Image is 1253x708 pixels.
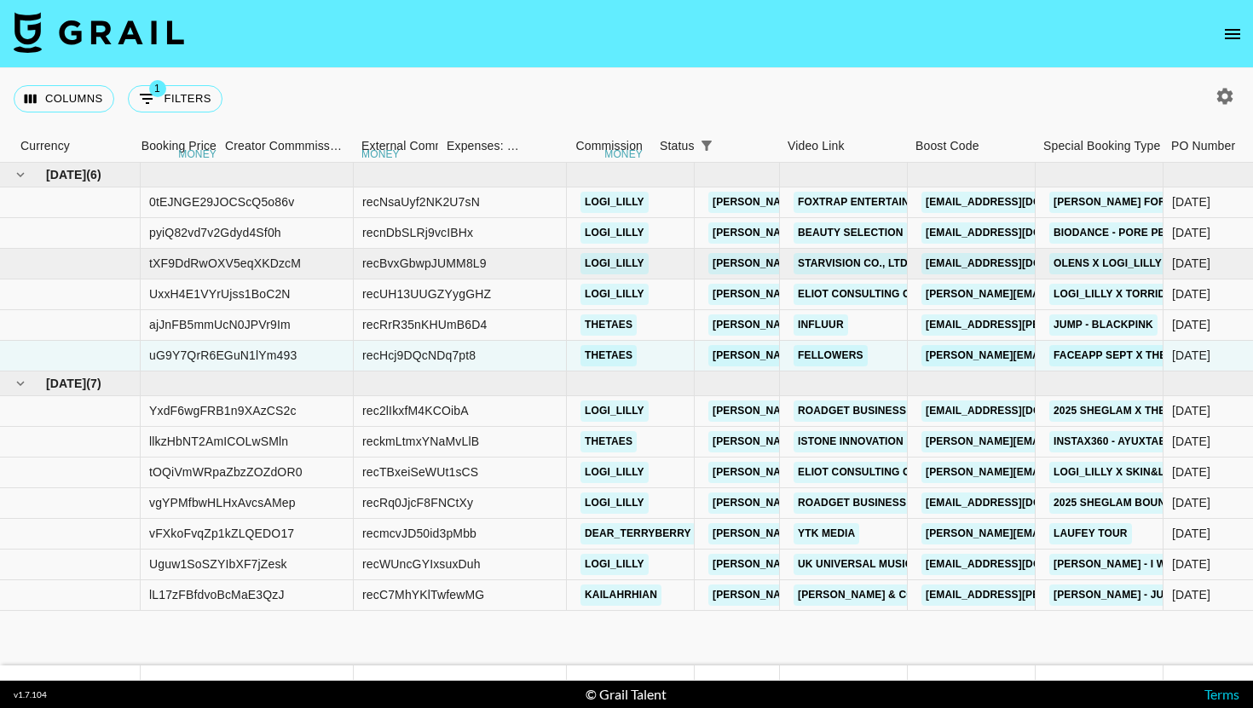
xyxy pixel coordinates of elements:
[708,492,1074,514] a: [PERSON_NAME][EMAIL_ADDRESS][PERSON_NAME][DOMAIN_NAME]
[921,523,1199,544] a: [PERSON_NAME][EMAIL_ADDRESS][DOMAIN_NAME]
[1049,314,1158,336] a: Jump - Blackpink
[708,462,1074,483] a: [PERSON_NAME][EMAIL_ADDRESS][PERSON_NAME][DOMAIN_NAME]
[1172,316,1210,333] div: 9/8/2025
[149,402,297,419] div: YxdF6wgFRB1n9XAzCS2c
[580,492,649,514] a: logi_lilly
[779,130,907,163] div: Video Link
[794,345,868,366] a: Fellowers
[580,314,637,336] a: thetaes
[225,130,344,163] div: Creator Commmission Override
[719,134,742,158] button: Sort
[794,192,993,213] a: FOXTRAP ENTERTAINMENT Co., Ltd.
[1172,255,1210,272] div: 8/20/2025
[447,130,520,163] div: Expenses: Remove Commission?
[9,371,32,395] button: hide children
[915,130,979,163] div: Boost Code
[1172,193,1210,210] div: 8/20/2025
[1172,433,1210,450] div: 8/29/2025
[141,130,217,163] div: Booking Price
[1172,347,1210,364] div: 9/16/2025
[1035,130,1163,163] div: Special Booking Type
[149,525,294,542] div: vFXkoFvqZp1kZLQEDO17
[361,149,400,159] div: money
[580,523,696,544] a: dear_terryberry
[1049,284,1184,305] a: Logi_lilly x Torriden
[580,462,649,483] a: logi_lilly
[788,130,845,163] div: Video Link
[149,193,294,210] div: 0tEJNGE29JOCScQ5o86v
[695,134,719,158] div: 1 active filter
[921,192,1112,213] a: [EMAIL_ADDRESS][DOMAIN_NAME]
[794,523,859,544] a: YTK Media
[46,375,86,392] span: [DATE]
[708,523,1074,544] a: [PERSON_NAME][EMAIL_ADDRESS][PERSON_NAME][DOMAIN_NAME]
[921,400,1112,422] a: [EMAIL_ADDRESS][DOMAIN_NAME]
[794,462,968,483] a: Eliot Consulting Group LLC
[1049,554,1208,575] a: [PERSON_NAME] - I Wonder
[794,284,968,305] a: Eliot Consulting Group LLC
[580,192,649,213] a: logi_lilly
[14,12,184,53] img: Grail Talent
[362,525,476,542] div: recmcvJD50id3pMbb
[921,431,1199,452] a: [PERSON_NAME][EMAIL_ADDRESS][DOMAIN_NAME]
[1171,130,1235,163] div: PO Number
[580,400,649,422] a: logi_lilly
[921,253,1112,274] a: [EMAIL_ADDRESS][DOMAIN_NAME]
[580,584,661,606] a: kailahrhian
[1049,253,1166,274] a: OLENS x Logi_lilly
[14,689,47,700] div: v 1.7.104
[580,222,649,244] a: logi_lilly
[794,492,1002,514] a: Roadget Business [DOMAIN_NAME].
[149,586,285,603] div: lL17zFBfdvoBcMaE3QzJ
[921,222,1112,244] a: [EMAIL_ADDRESS][DOMAIN_NAME]
[362,494,473,511] div: recRq0JjcF8FNCtXy
[362,463,478,481] div: recTBxeiSeWUt1sCS
[708,345,1074,366] a: [PERSON_NAME][EMAIL_ADDRESS][PERSON_NAME][DOMAIN_NAME]
[1172,586,1210,603] div: 10/1/2025
[86,166,101,183] span: ( 6 )
[1172,494,1210,511] div: 9/24/2025
[708,554,1074,575] a: [PERSON_NAME][EMAIL_ADDRESS][PERSON_NAME][DOMAIN_NAME]
[149,316,291,333] div: ajJnFB5mmUcN0JPVr9Im
[921,284,1199,305] a: [PERSON_NAME][EMAIL_ADDRESS][DOMAIN_NAME]
[708,314,1074,336] a: [PERSON_NAME][EMAIL_ADDRESS][PERSON_NAME][DOMAIN_NAME]
[580,431,637,452] a: thetaes
[128,85,222,112] button: Show filters
[575,130,643,163] div: Commission
[1172,402,1210,419] div: 9/23/2025
[362,586,484,603] div: recC7MhYKlTwfewMG
[907,130,1035,163] div: Boost Code
[438,130,523,163] div: Expenses: Remove Commission?
[586,686,667,703] div: © Grail Talent
[794,554,1032,575] a: UK UNIVERSAL MUSIC OPERATIONS LIMITED
[362,402,469,419] div: rec2lIkxfM4KCOibA
[9,163,32,187] button: hide children
[708,222,1074,244] a: [PERSON_NAME][EMAIL_ADDRESS][PERSON_NAME][DOMAIN_NAME]
[86,375,101,392] span: ( 7 )
[708,584,1074,606] a: [PERSON_NAME][EMAIL_ADDRESS][PERSON_NAME][DOMAIN_NAME]
[20,130,70,163] div: Currency
[1204,686,1239,702] a: Terms
[651,130,779,163] div: Status
[708,400,1074,422] a: [PERSON_NAME][EMAIL_ADDRESS][PERSON_NAME][DOMAIN_NAME]
[708,253,1074,274] a: [PERSON_NAME][EMAIL_ADDRESS][PERSON_NAME][DOMAIN_NAME]
[794,431,952,452] a: Istone Innovation Limited
[1172,555,1210,573] div: 10/1/2025
[580,345,637,366] a: thetaes
[362,224,473,241] div: recnDbSLRj9vcIBHx
[361,130,476,163] div: External Commission
[149,463,303,481] div: tOQiVmWRpaZbzZOZdOR0
[580,554,649,575] a: logi_lilly
[149,80,166,97] span: 1
[12,130,97,163] div: Currency
[921,554,1112,575] a: [EMAIL_ADDRESS][DOMAIN_NAME]
[1049,345,1252,366] a: FACEAPP Sept x thesydneysmiles
[794,314,848,336] a: Influur
[921,462,1199,483] a: [PERSON_NAME][EMAIL_ADDRESS][DOMAIN_NAME]
[1215,17,1250,51] button: open drawer
[921,492,1112,514] a: [EMAIL_ADDRESS][DOMAIN_NAME]
[362,285,491,302] div: recUH13UUGZYygGHZ
[46,166,86,183] span: [DATE]
[794,253,915,274] a: STARVISION CO., LTD.
[362,347,476,364] div: recHcj9DQcNDq7pt8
